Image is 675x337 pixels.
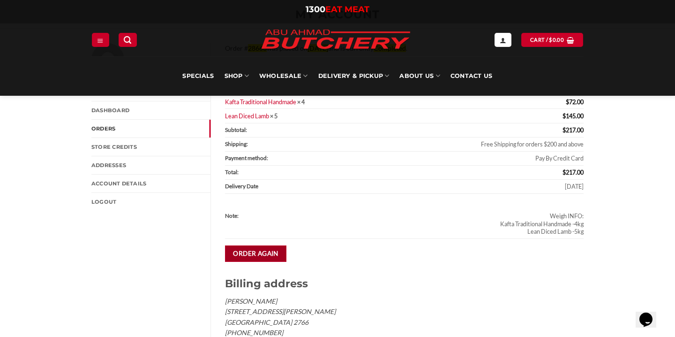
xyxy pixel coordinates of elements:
[91,175,210,192] a: Account details
[297,98,305,106] strong: × 4
[562,168,566,176] span: $
[225,56,249,96] a: SHOP
[562,126,584,134] span: 217.00
[92,33,109,46] a: Menu
[495,33,511,46] a: My account
[225,138,382,152] th: Shipping:
[318,56,390,96] a: Delivery & Pickup
[225,245,286,262] a: Order again
[91,138,210,156] a: Store Credits
[325,4,369,15] span: EAT MEAT
[566,98,569,106] span: $
[91,101,210,119] a: Dashboard
[521,33,583,46] a: View cart
[382,180,584,194] td: [DATE]
[225,180,382,194] th: Delivery Date
[225,98,296,106] a: Kafta Traditional Handmade
[562,112,566,120] span: $
[306,4,325,15] span: 1300
[549,37,564,43] bdi: 0.00
[91,120,210,138] a: Orders
[91,193,210,211] a: Logout
[562,112,584,120] bdi: 145.00
[636,299,666,328] iframe: chat widget
[549,36,552,44] span: $
[382,194,584,239] td: Weigh INFO: Kafta Traditional Handmade -4kg Lean Diced Lamb -5kg
[225,166,382,180] th: Total:
[225,152,382,166] th: Payment method:
[91,156,210,174] a: Addresses
[530,36,564,44] span: Cart /
[450,56,493,96] a: Contact Us
[562,126,566,134] span: $
[382,152,584,166] td: Pay By Credit Card
[225,123,382,138] th: Subtotal:
[259,56,308,96] a: Wholesale
[225,194,382,239] th: Note:
[566,98,584,106] bdi: 72.00
[270,112,277,120] strong: × 5
[182,56,214,96] a: Specials
[562,168,584,176] span: 217.00
[399,56,440,96] a: About Us
[306,4,369,15] a: 1300EAT MEAT
[225,112,269,120] a: Lean Diced Lamb
[382,138,584,152] td: Free Shipping for orders $200 and above
[225,277,584,291] h2: Billing address
[119,33,136,46] a: Search
[91,83,210,211] nav: Account pages
[254,23,418,56] img: Abu Ahmad Butchery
